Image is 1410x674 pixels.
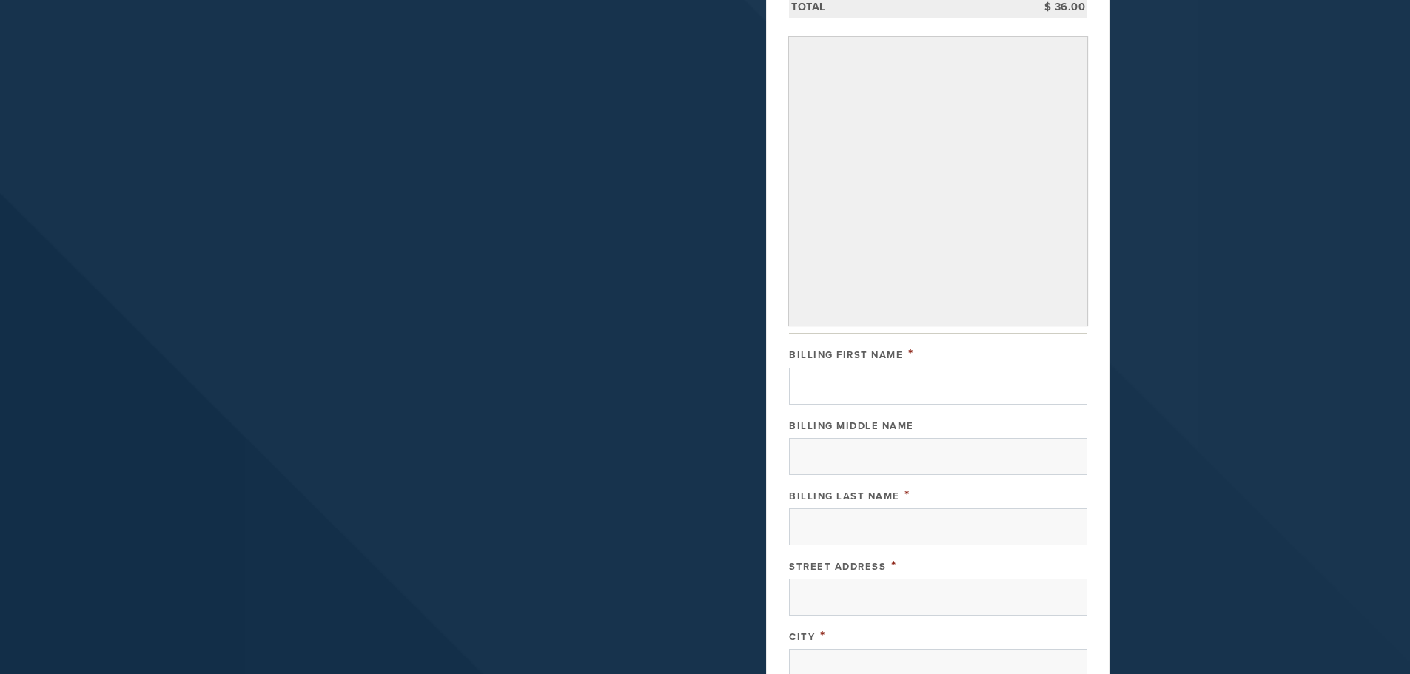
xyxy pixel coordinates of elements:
[789,491,900,502] label: Billing Last Name
[789,349,903,361] label: Billing First Name
[904,487,910,503] span: This field is required.
[908,346,914,362] span: This field is required.
[820,627,826,644] span: This field is required.
[789,561,886,573] label: Street Address
[891,557,897,573] span: This field is required.
[789,420,914,432] label: Billing Middle Name
[793,41,1084,323] iframe: Secure payment input frame
[789,631,815,643] label: City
